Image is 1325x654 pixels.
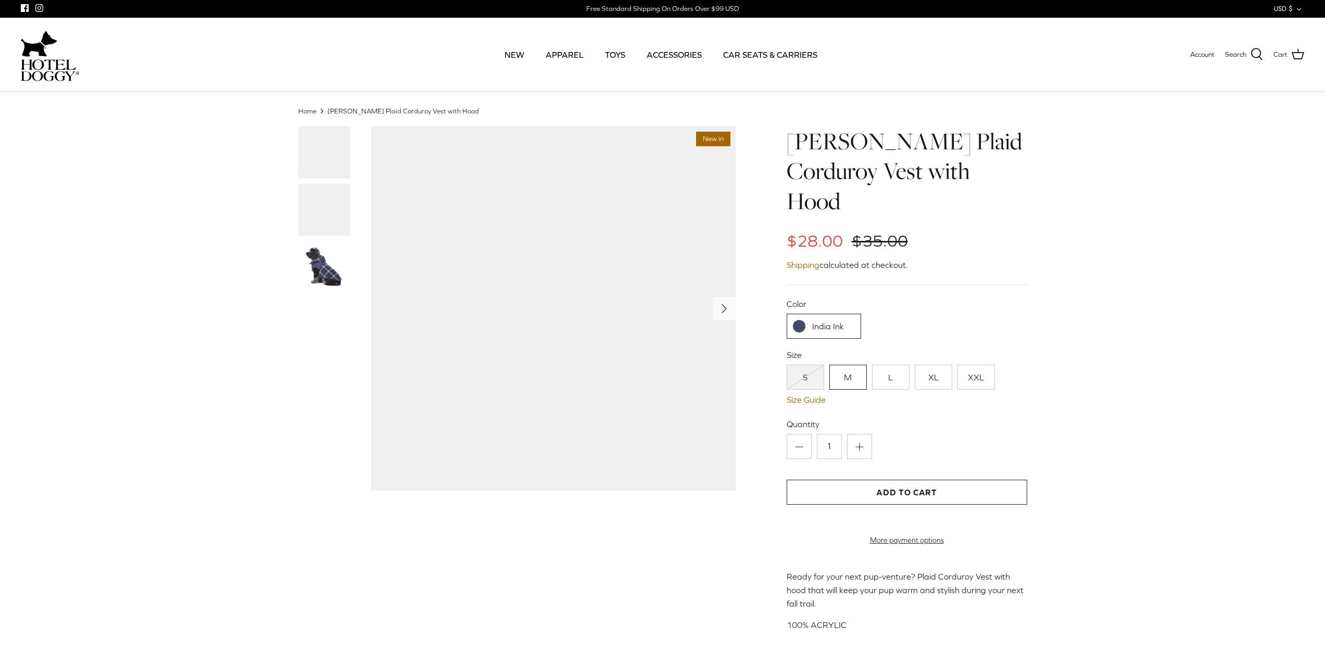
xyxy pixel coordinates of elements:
[787,314,862,339] a: India Ink
[495,37,534,72] a: NEW
[596,37,635,72] a: TOYS
[327,107,479,114] a: [PERSON_NAME] Plaid Corduroy Vest with Hood
[21,28,57,59] img: dog-icon.svg
[787,232,843,250] span: $28.00
[21,59,79,81] img: hoteldoggycom
[872,365,910,390] a: L
[787,619,1027,632] p: 100% ACRYLIC
[714,37,827,72] a: CAR SEATS & CARRIERS
[298,107,317,114] a: Home
[787,418,1027,430] label: Quantity
[787,349,1027,361] label: Size
[787,260,819,270] a: Shipping
[536,37,593,72] a: APPAREL
[817,434,842,459] input: Quantity
[35,4,43,12] a: Instagram
[787,365,824,390] a: S
[852,232,908,250] span: $35.00
[787,570,1027,610] p: Ready for your next pup-venture? Plaid Corduroy Vest with hood that will keep your pup warm and s...
[787,298,1027,310] label: Color
[637,37,711,72] a: ACCESSORIES
[787,259,1027,272] div: calculated at checkout.
[155,37,1167,72] div: Primary navigation
[787,126,1027,216] h1: [PERSON_NAME] Plaid Corduroy Vest with Hood
[1225,49,1246,60] span: Search
[1225,48,1263,61] a: Search
[1273,48,1304,61] a: Cart
[586,4,739,14] div: Free Standard Shipping On Orders Over $99 USD
[1273,49,1288,60] span: Cart
[957,365,995,390] a: XXL
[787,536,1027,545] a: More payment options
[1190,50,1215,58] span: Account
[829,365,867,390] a: M
[915,365,952,390] a: XL
[298,106,1027,116] nav: Breadcrumbs
[21,4,29,12] a: Facebook
[713,297,736,320] button: Next
[787,395,1027,405] a: Size Guide
[696,132,730,147] span: New in
[787,480,1027,505] button: Add to Cart
[1190,49,1215,60] a: Account
[586,1,739,17] a: Free Standard Shipping On Orders Over $99 USD
[21,28,79,81] a: hoteldoggycom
